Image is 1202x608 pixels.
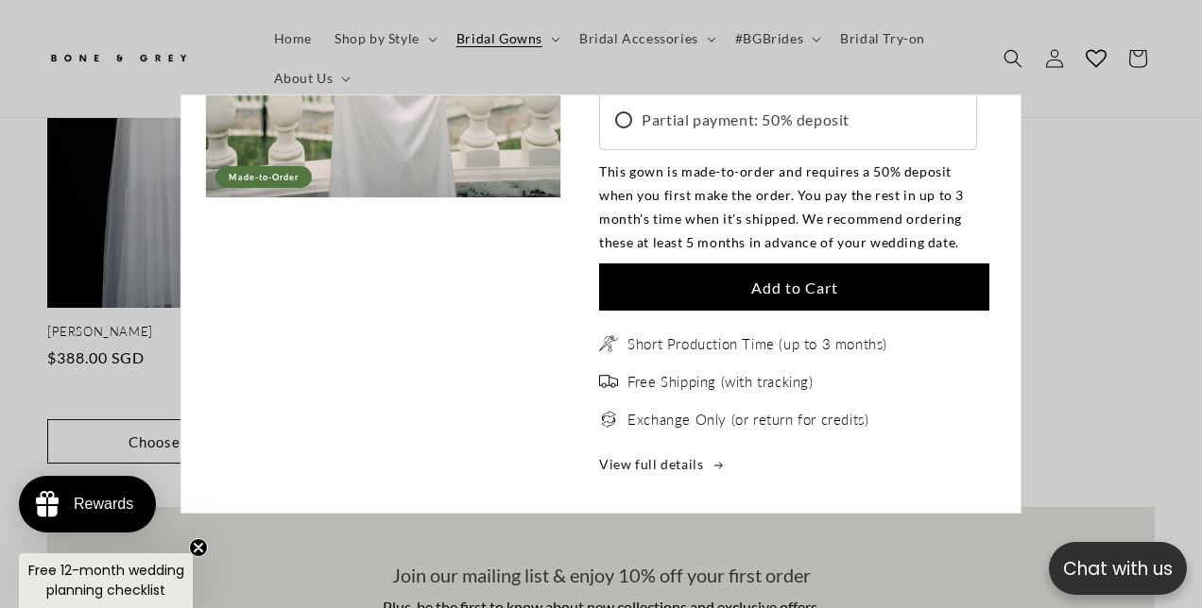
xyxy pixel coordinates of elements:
div: Free 12-month wedding planning checklistClose teaser [19,553,193,608]
div: This gown is made-to-order and requires a 50% deposit when you first make the order. You pay the ... [599,160,989,255]
a: View full details [599,452,989,476]
span: Free 12-month wedding planning checklist [28,561,184,600]
span: Partial payment: 50% deposit [642,107,850,134]
button: Open chatbox [1049,542,1187,595]
span: Add to Cart [750,279,837,296]
span: Made-to-Order [215,166,312,188]
span: Free Shipping (with tracking) [627,373,813,392]
span: Exchange Only (or return for credits) [627,411,868,430]
p: Chat with us [1049,555,1187,583]
button: Close teaser [189,538,208,557]
img: exchange_2.png [599,410,618,429]
span: Short Production Time (up to 3 months) [627,335,887,354]
button: Add to Cart [599,263,989,311]
div: Rewards [74,496,133,513]
div: Choose options for Ida [180,94,1022,514]
img: needle.png [599,334,618,353]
